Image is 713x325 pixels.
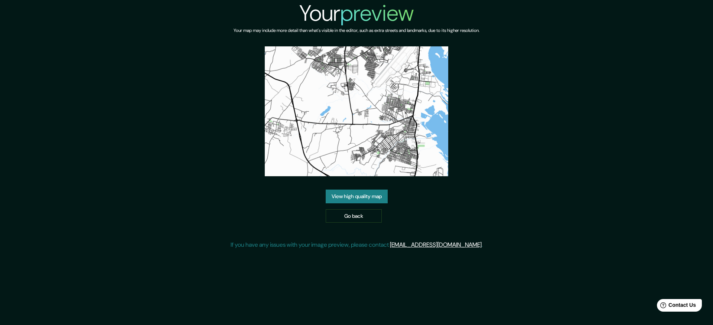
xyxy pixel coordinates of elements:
[326,209,382,223] a: Go back
[326,190,388,203] a: View high quality map
[265,46,449,176] img: created-map-preview
[231,240,483,249] p: If you have any issues with your image preview, please contact .
[390,241,482,249] a: [EMAIL_ADDRESS][DOMAIN_NAME]
[647,296,705,317] iframe: Help widget launcher
[234,27,479,35] h6: Your map may include more detail than what's visible in the editor, such as extra streets and lan...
